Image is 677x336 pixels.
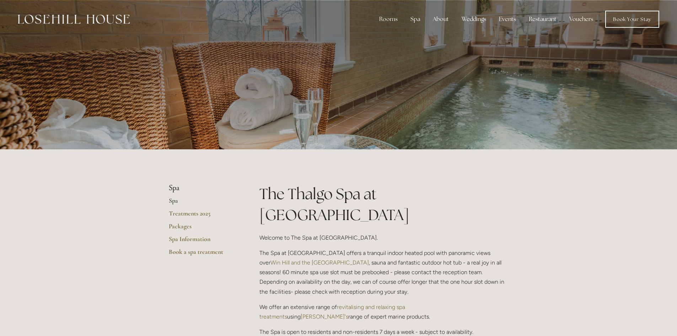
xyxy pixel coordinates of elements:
[18,15,130,24] img: Losehill House
[523,12,562,26] div: Restaurant
[456,12,492,26] div: Weddings
[405,12,426,26] div: Spa
[427,12,455,26] div: About
[169,222,237,235] a: Packages
[169,248,237,261] a: Book a spa treatment
[564,12,599,26] a: Vouchers
[493,12,522,26] div: Events
[259,248,509,297] p: The Spa at [GEOGRAPHIC_DATA] offers a tranquil indoor heated pool with panoramic views over , sau...
[259,183,509,225] h1: The Thalgo Spa at [GEOGRAPHIC_DATA]
[259,302,509,321] p: We offer an extensive range of using range of expert marine products.
[259,233,509,242] p: Welcome to The Spa at [GEOGRAPHIC_DATA].
[169,235,237,248] a: Spa Information
[605,11,659,28] a: Book Your Stay
[270,259,369,266] a: Win Hill and the [GEOGRAPHIC_DATA]
[301,313,348,320] a: [PERSON_NAME]'s
[374,12,403,26] div: Rooms
[169,197,237,209] a: Spa
[169,183,237,193] li: Spa
[169,209,237,222] a: Treatments 2025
